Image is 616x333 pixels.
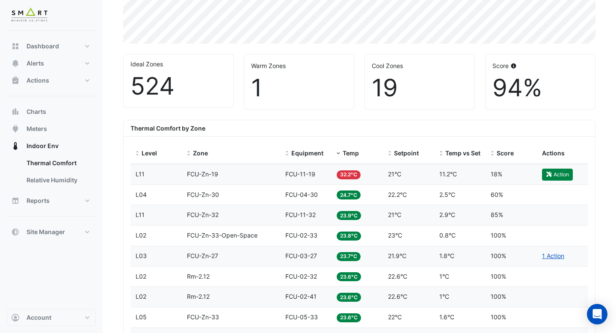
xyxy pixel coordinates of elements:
[372,74,468,102] div: 19
[388,313,402,321] span: 22°C
[7,309,96,326] button: Account
[193,149,208,157] span: Zone
[7,192,96,209] button: Reports
[11,142,20,150] app-icon: Indoor Env
[27,125,47,133] span: Meters
[7,120,96,137] button: Meters
[251,74,347,102] div: 1
[291,149,323,157] span: Equipment
[11,196,20,205] app-icon: Reports
[439,273,449,280] span: 1°C
[11,107,20,116] app-icon: Charts
[136,293,146,300] span: L02
[187,293,210,300] span: Rm-2.12
[439,170,457,178] span: 11.2°C
[11,59,20,68] app-icon: Alerts
[20,155,96,172] a: Thermal Comfort
[285,313,318,321] span: FCU-05-33
[542,149,565,157] span: Actions
[136,273,146,280] span: L02
[136,313,147,321] span: L05
[7,72,96,89] button: Actions
[7,137,96,155] button: Indoor Env
[187,211,219,218] span: FCU-Zn-32
[285,293,317,300] span: FCU-02-41
[7,223,96,241] button: Site Manager
[491,232,506,239] span: 100%
[187,252,218,259] span: FCU-Zn-27
[7,55,96,72] button: Alerts
[136,232,146,239] span: L02
[27,42,59,51] span: Dashboard
[7,38,96,55] button: Dashboard
[439,211,455,218] span: 2.9°C
[388,232,402,239] span: 23°C
[251,61,347,70] div: Warm Zones
[337,211,361,220] span: 23.9°C
[11,76,20,85] app-icon: Actions
[337,272,361,281] span: 23.6°C
[7,155,96,192] div: Indoor Env
[27,196,50,205] span: Reports
[130,125,205,132] b: Thermal Comfort by Zone
[388,211,401,218] span: 21°C
[27,76,49,85] span: Actions
[492,61,588,70] div: Score
[388,191,407,198] span: 22.2°C
[388,252,406,259] span: 21.9°C
[11,125,20,133] app-icon: Meters
[492,74,588,102] div: 94%
[27,313,51,322] span: Account
[187,170,218,178] span: FCU-Zn-19
[10,7,49,24] img: Company Logo
[130,59,226,68] div: Ideal Zones
[136,211,145,218] span: L11
[7,103,96,120] button: Charts
[27,59,44,68] span: Alerts
[439,191,455,198] span: 2.5°C
[142,149,157,157] span: Level
[491,191,503,198] span: 60%
[20,172,96,189] a: Relative Humidity
[337,170,361,179] span: 32.2°C
[285,170,315,178] span: FCU-11-19
[439,293,449,300] span: 1°C
[285,252,317,259] span: FCU-03-27
[187,191,219,198] span: FCU-Zn-30
[388,273,407,280] span: 22.6°C
[439,232,456,239] span: 0.8°C
[11,42,20,51] app-icon: Dashboard
[187,273,210,280] span: Rm-2.12
[27,142,59,150] span: Indoor Env
[587,304,607,324] div: Open Intercom Messenger
[337,252,361,261] span: 23.7°C
[136,191,147,198] span: L04
[27,107,46,116] span: Charts
[491,252,506,259] span: 100%
[491,273,506,280] span: 100%
[337,190,361,199] span: 24.7°C
[337,232,361,241] span: 23.8°C
[11,228,20,236] app-icon: Site Manager
[439,313,454,321] span: 1.6°C
[136,252,147,259] span: L03
[445,149,496,157] span: Temp vs Setpoint
[136,170,145,178] span: L11
[130,72,226,101] div: 524
[372,61,468,70] div: Cool Zones
[542,169,573,181] button: Action
[337,293,361,302] span: 23.6°C
[439,252,454,259] span: 1.8°C
[491,170,502,178] span: 18%
[285,232,317,239] span: FCU-02-33
[491,211,503,218] span: 85%
[285,211,316,218] span: FCU-11-32
[491,313,506,321] span: 100%
[285,191,318,198] span: FCU-04-30
[394,149,419,157] span: Setpoint
[491,293,506,300] span: 100%
[285,273,317,280] span: FCU-02-32
[27,228,65,236] span: Site Manager
[388,293,407,300] span: 22.6°C
[337,313,361,322] span: 23.6°C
